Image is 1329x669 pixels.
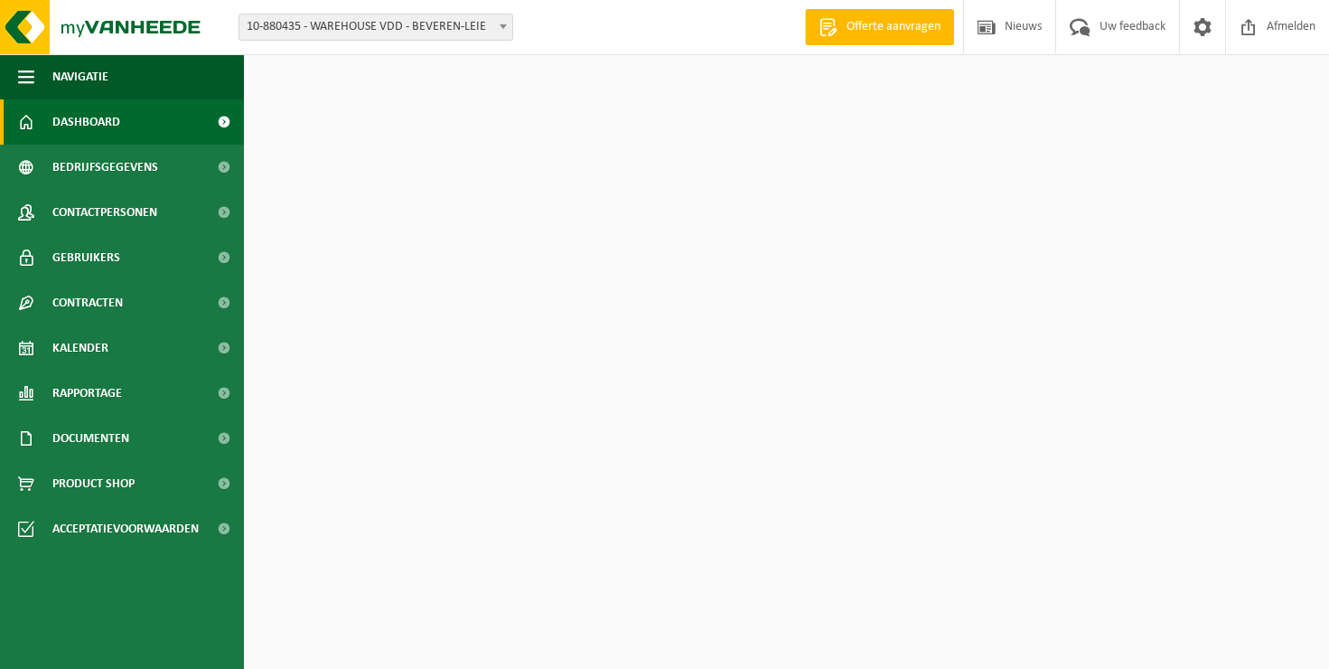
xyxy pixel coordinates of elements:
span: Dashboard [52,99,120,145]
span: Contracten [52,280,123,325]
span: 10-880435 - WAREHOUSE VDD - BEVEREN-LEIE [239,14,512,40]
span: Offerte aanvragen [842,18,945,36]
span: Kalender [52,325,108,371]
span: Rapportage [52,371,122,416]
span: 10-880435 - WAREHOUSE VDD - BEVEREN-LEIE [239,14,513,41]
span: Product Shop [52,461,135,506]
span: Contactpersonen [52,190,157,235]
span: Documenten [52,416,129,461]
a: Offerte aanvragen [805,9,954,45]
span: Bedrijfsgegevens [52,145,158,190]
span: Gebruikers [52,235,120,280]
span: Navigatie [52,54,108,99]
span: Acceptatievoorwaarden [52,506,199,551]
